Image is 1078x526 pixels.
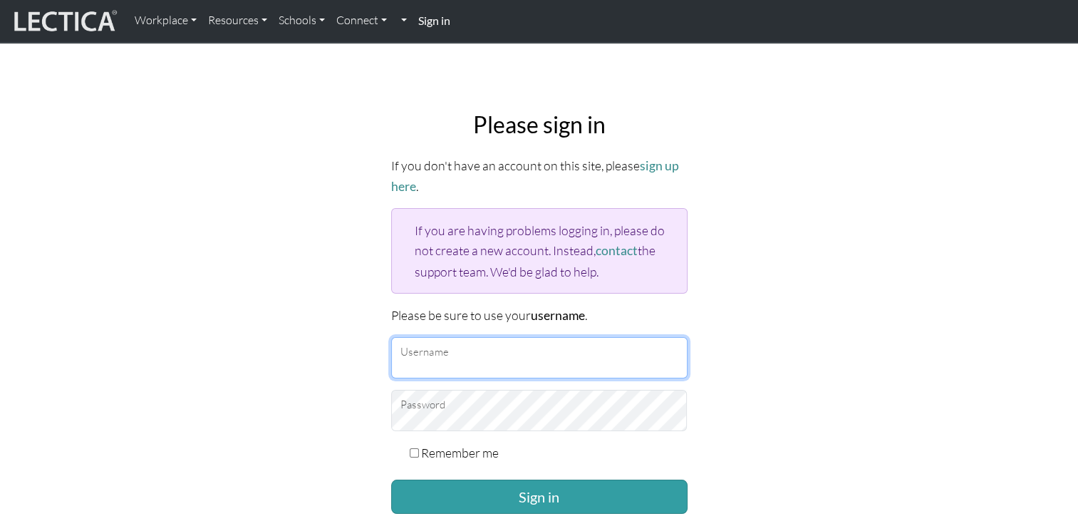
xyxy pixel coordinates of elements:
[391,305,688,326] p: Please be sure to use your .
[596,243,638,258] a: contact
[391,208,688,293] div: If you are having problems logging in, please do not create a new account. Instead, the support t...
[331,6,393,36] a: Connect
[391,480,688,514] button: Sign in
[391,111,688,138] h2: Please sign in
[273,6,331,36] a: Schools
[413,6,456,36] a: Sign in
[391,155,688,197] p: If you don't have an account on this site, please .
[421,443,499,463] label: Remember me
[129,6,202,36] a: Workplace
[391,337,688,378] input: Username
[418,14,450,27] strong: Sign in
[11,8,118,35] img: lecticalive
[531,308,585,323] strong: username
[202,6,273,36] a: Resources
